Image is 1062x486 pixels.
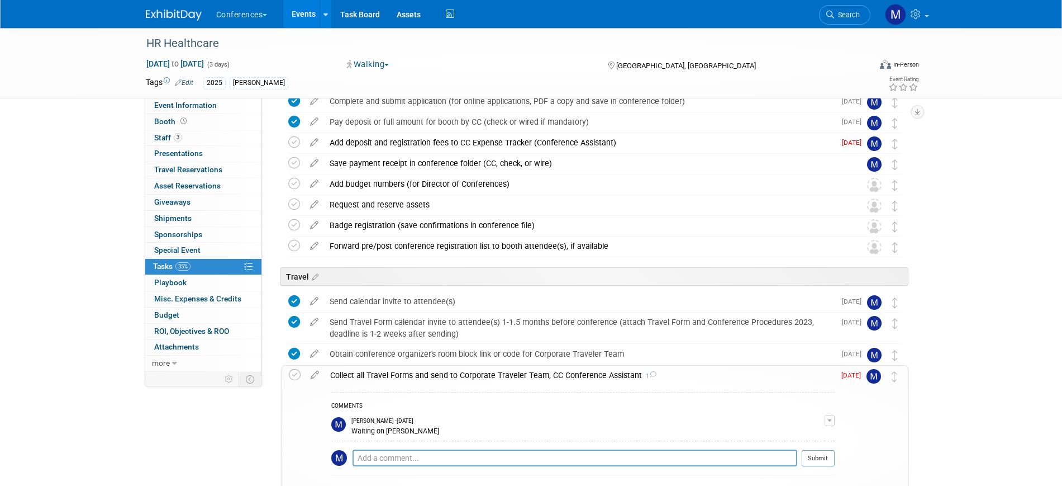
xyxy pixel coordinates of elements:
i: Move task [892,97,898,108]
div: COMMENTS [331,401,835,413]
a: edit [304,96,324,106]
button: Submit [802,450,835,467]
span: [GEOGRAPHIC_DATA], [GEOGRAPHIC_DATA] [616,62,756,70]
div: Add deposit and registration fees to CC Expense Tracker (Conference Assistant) [324,133,835,152]
span: Event Information [154,101,217,110]
img: Marygrace LeGros [885,4,906,25]
a: Staff3 [145,130,261,146]
a: Sponsorships [145,227,261,243]
span: ROI, Objectives & ROO [154,327,229,336]
img: Marygrace LeGros [867,95,882,110]
a: edit [304,158,324,168]
span: [DATE] [842,350,867,358]
a: Edit [175,79,193,87]
i: Move task [892,371,897,382]
div: Request and reserve assets [324,195,845,214]
img: Marygrace LeGros [867,157,882,172]
span: Giveaways [154,197,191,206]
span: Shipments [154,214,192,223]
span: 3 [174,133,182,141]
a: Travel Reservations [145,162,261,178]
a: more [145,356,261,371]
span: [DATE] [842,318,867,326]
a: ROI, Objectives & ROO [145,324,261,339]
span: [DATE] [842,298,867,305]
i: Move task [892,118,898,129]
span: to [170,59,180,68]
a: Booth [145,114,261,130]
td: Personalize Event Tab Strip [220,372,239,386]
i: Move task [892,298,898,308]
img: Marygrace LeGros [867,295,882,310]
span: [PERSON_NAME] - [DATE] [351,417,413,425]
a: Special Event [145,243,261,258]
a: Giveaways [145,195,261,210]
img: Unassigned [867,178,882,192]
a: Playbook [145,275,261,291]
i: Move task [892,242,898,253]
div: Send Travel Form calendar invite to attendee(s) 1-1.5 months before conference (attach Travel For... [324,313,835,343]
span: Sponsorships [154,230,202,239]
a: Asset Reservations [145,178,261,194]
span: [DATE] [841,371,866,379]
div: Event Rating [888,77,918,82]
i: Move task [892,159,898,170]
i: Move task [892,318,898,329]
a: Event Information [145,98,261,114]
div: Send calendar invite to attendee(s) [324,292,835,311]
div: Waiting on [PERSON_NAME] [351,425,825,436]
a: Edit sections [309,271,318,282]
div: 2025 [203,77,226,89]
a: edit [305,370,325,380]
a: edit [304,138,324,148]
a: edit [304,200,324,210]
img: ExhibitDay [146,10,202,21]
img: Format-Inperson.png [880,60,891,69]
div: Pay deposit or full amount for booth by CC (check or wired if mandatory) [324,112,835,131]
div: Travel [280,267,908,286]
a: Attachments [145,339,261,355]
div: Forward pre/post conference registration list to booth attendee(s), if available [324,237,845,256]
div: Add budget numbers (for Director of Conferences) [324,174,845,194]
td: Tags [146,77,193,89]
img: Marygrace LeGros [867,348,882,362]
span: 1 [642,372,656,380]
div: In-Person [893,60,919,69]
span: (3 days) [206,61,230,68]
div: [PERSON_NAME] [230,77,288,89]
i: Move task [892,201,898,211]
i: Move task [892,139,898,149]
img: Marygrace LeGros [867,316,882,331]
span: [DATE] [842,118,867,126]
span: Playbook [154,278,187,287]
i: Move task [892,180,898,191]
i: Move task [892,221,898,232]
a: edit [304,296,324,306]
span: [DATE] [DATE] [146,59,204,69]
span: 35% [175,262,191,271]
div: Save payment receipt in conference folder (CC, check, or wire) [324,154,845,173]
a: edit [304,117,324,127]
span: Staff [154,133,182,142]
a: edit [304,349,324,359]
span: Booth [154,117,189,126]
img: Marygrace LeGros [867,116,882,130]
span: [DATE] [842,97,867,105]
a: Presentations [145,146,261,162]
img: Marygrace LeGros [331,450,347,466]
a: Tasks35% [145,259,261,275]
div: Badge registration (save confirmations in conference file) [324,216,845,235]
span: Presentations [154,149,203,158]
span: Budget [154,310,179,319]
img: Unassigned [867,199,882,213]
a: edit [304,179,324,189]
span: Tasks [153,262,191,271]
a: edit [304,317,324,327]
img: Marygrace LeGros [867,136,882,151]
a: edit [304,220,324,230]
a: Search [819,5,870,25]
span: Asset Reservations [154,181,221,190]
a: edit [304,241,324,251]
img: Marygrace LeGros [866,369,881,384]
div: Complete and submit application (for online applications, PDF a copy and save in conference folder) [324,92,835,111]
